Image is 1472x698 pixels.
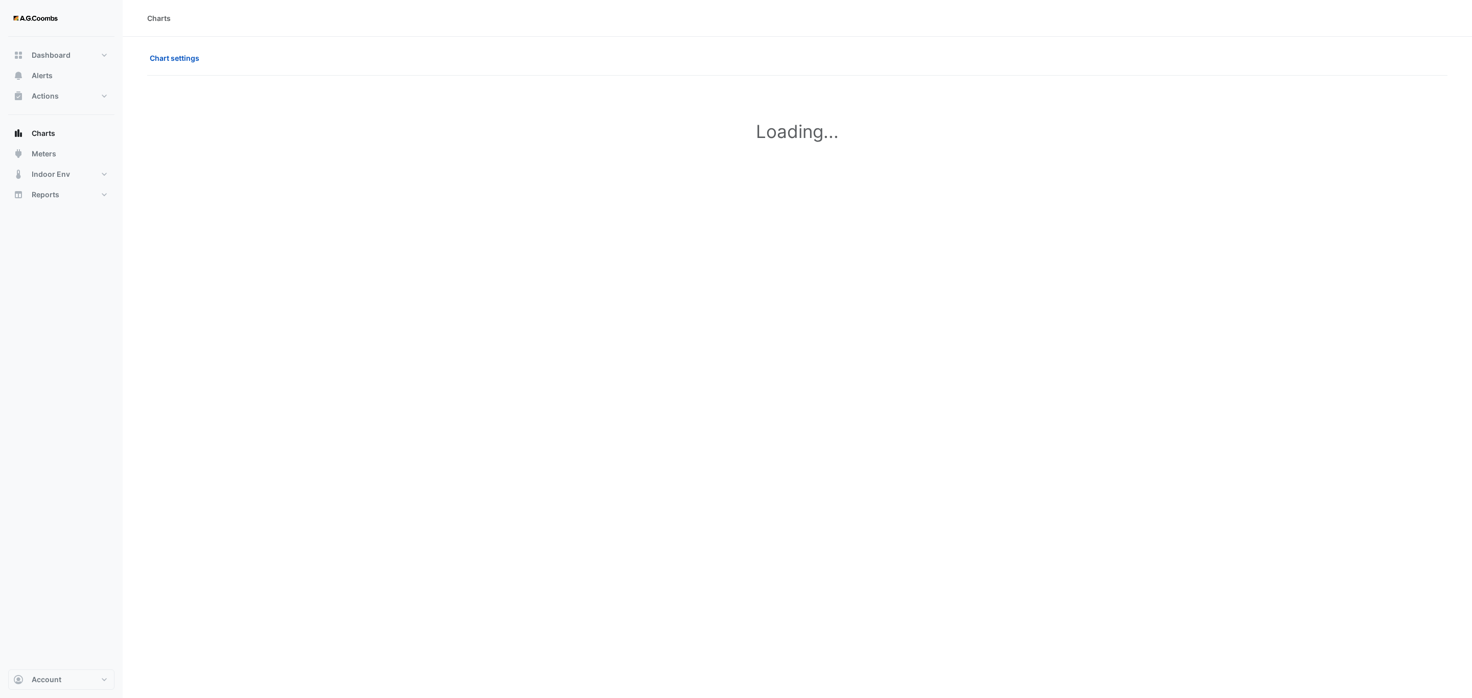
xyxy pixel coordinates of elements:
[13,71,24,81] app-icon: Alerts
[13,128,24,138] app-icon: Charts
[13,149,24,159] app-icon: Meters
[8,123,114,144] button: Charts
[32,128,55,138] span: Charts
[13,91,24,101] app-icon: Actions
[32,71,53,81] span: Alerts
[170,121,1425,142] h1: Loading...
[8,86,114,106] button: Actions
[32,149,56,159] span: Meters
[32,91,59,101] span: Actions
[8,164,114,184] button: Indoor Env
[147,49,206,67] button: Chart settings
[150,53,199,63] span: Chart settings
[32,169,70,179] span: Indoor Env
[32,674,61,685] span: Account
[8,65,114,86] button: Alerts
[8,184,114,205] button: Reports
[13,190,24,200] app-icon: Reports
[13,50,24,60] app-icon: Dashboard
[8,144,114,164] button: Meters
[32,50,71,60] span: Dashboard
[13,169,24,179] app-icon: Indoor Env
[12,8,58,29] img: Company Logo
[8,669,114,690] button: Account
[8,45,114,65] button: Dashboard
[32,190,59,200] span: Reports
[147,13,171,24] div: Charts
